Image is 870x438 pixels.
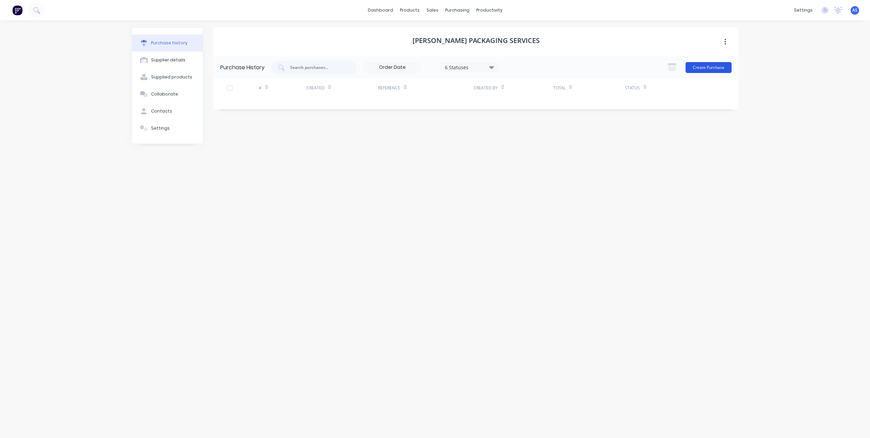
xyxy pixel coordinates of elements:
input: Order Date [364,62,421,73]
div: productivity [473,5,506,15]
button: Supplier details [132,52,203,69]
button: Create Purchase [686,62,732,73]
div: Reference [378,85,400,91]
div: Collaborate [151,91,178,97]
button: Collaborate [132,86,203,103]
div: products [396,5,423,15]
div: Supplier details [151,57,185,63]
div: purchasing [442,5,473,15]
button: Contacts [132,103,203,120]
div: sales [423,5,442,15]
div: Settings [151,125,170,131]
div: # [259,85,261,91]
div: Status [625,85,640,91]
div: Purchase history [151,40,187,46]
div: Created By [474,85,498,91]
button: Settings [132,120,203,137]
div: Supplied products [151,74,192,80]
button: Supplied products [132,69,203,86]
div: Purchase History [220,63,265,72]
h1: [PERSON_NAME] Packaging Services [412,36,540,45]
div: Contacts [151,108,172,114]
img: Factory [12,5,22,15]
div: Created [306,85,325,91]
div: settings [791,5,816,15]
div: 6 Statuses [445,63,494,71]
a: dashboard [364,5,396,15]
div: Total [553,85,566,91]
button: Purchase history [132,34,203,52]
span: AS [852,7,857,13]
input: Search purchases... [289,64,346,71]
